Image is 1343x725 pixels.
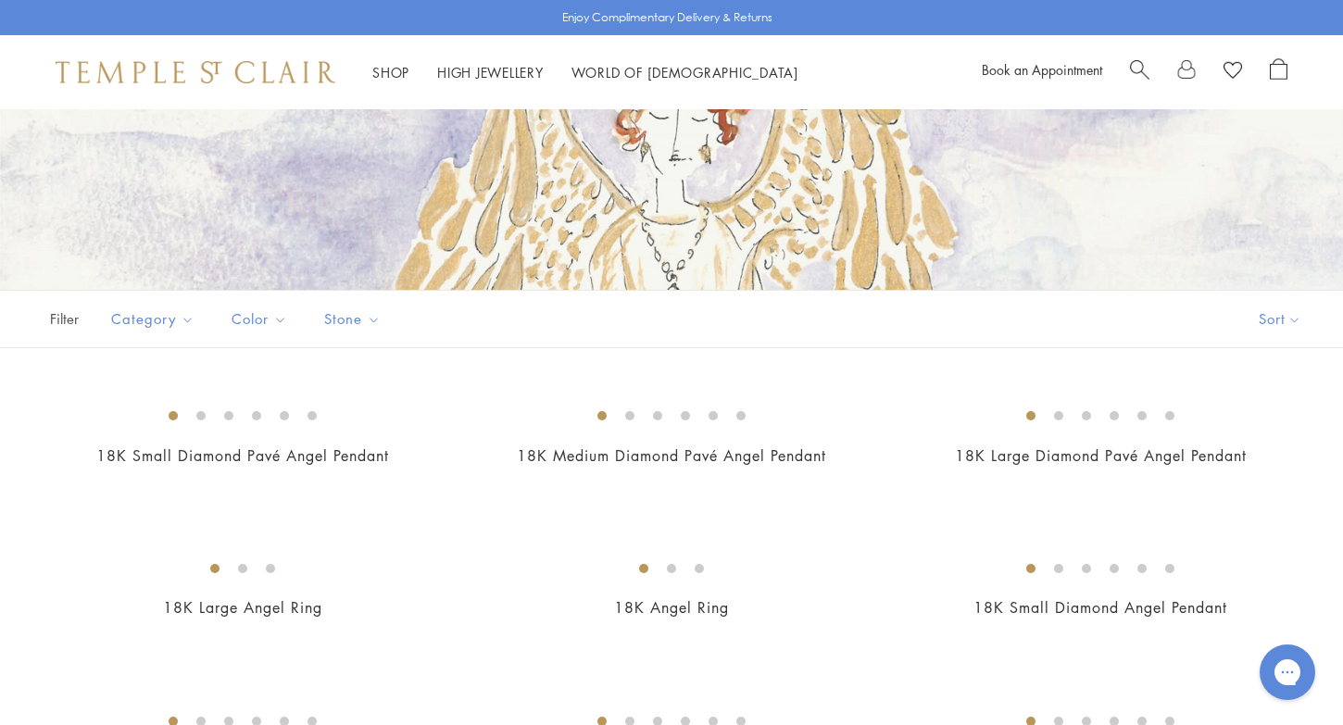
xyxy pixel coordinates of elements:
span: Stone [315,307,395,331]
a: ShopShop [372,63,409,81]
nav: Main navigation [372,61,798,84]
iframe: Gorgias live chat messenger [1250,638,1324,706]
a: 18K Small Diamond Pavé Angel Pendant [96,445,389,466]
span: Category [102,307,208,331]
a: High JewelleryHigh Jewellery [437,63,544,81]
a: 18K Small Diamond Angel Pendant [973,597,1227,618]
span: Color [222,307,301,331]
button: Stone [310,298,395,340]
a: Book an Appointment [982,60,1102,79]
img: Temple St. Clair [56,61,335,83]
a: World of [DEMOGRAPHIC_DATA]World of [DEMOGRAPHIC_DATA] [571,63,798,81]
a: 18K Large Diamond Pavé Angel Pendant [955,445,1247,466]
a: Search [1130,58,1149,86]
button: Category [97,298,208,340]
a: View Wishlist [1224,58,1242,86]
button: Show sort by [1217,291,1343,347]
a: 18K Medium Diamond Pavé Angel Pendant [517,445,826,466]
a: 18K Angel Ring [614,597,729,618]
button: Color [218,298,301,340]
a: Open Shopping Bag [1270,58,1287,86]
p: Enjoy Complimentary Delivery & Returns [562,8,772,27]
a: 18K Large Angel Ring [163,597,322,618]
